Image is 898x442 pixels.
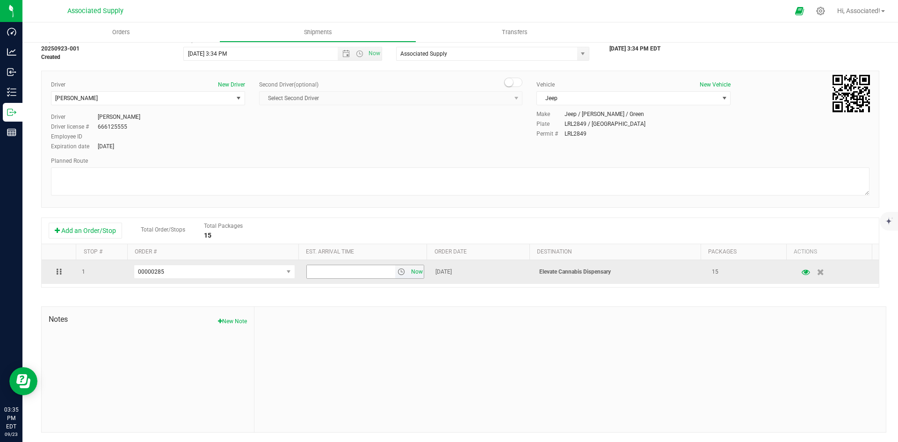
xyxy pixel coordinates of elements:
[7,128,16,137] inline-svg: Reports
[565,130,587,138] div: LRL2849
[282,265,294,278] span: select
[539,268,701,276] p: Elevate Cannabis Dispensary
[815,7,826,15] div: Manage settings
[51,80,65,89] label: Driver
[219,22,416,42] a: Shipments
[700,80,731,89] button: New Vehicle
[41,54,60,60] strong: Created
[712,268,718,276] span: 15
[98,142,114,151] div: [DATE]
[435,248,467,255] a: Order date
[294,81,319,88] span: (optional)
[291,28,345,36] span: Shipments
[204,223,243,229] span: Total Packages
[98,113,140,121] div: [PERSON_NAME]
[100,28,143,36] span: Orders
[4,406,18,431] p: 03:35 PM EDT
[41,45,80,52] strong: 20250923-001
[218,80,245,89] button: New Driver
[565,120,645,128] div: LRL2849 / [GEOGRAPHIC_DATA]
[833,75,870,112] qrcode: 20250923-001
[259,80,319,89] label: Second Driver
[708,248,737,255] a: Packages
[397,47,572,60] input: Select
[55,95,98,101] span: [PERSON_NAME]
[67,7,123,15] span: Associated Supply
[233,92,245,105] span: select
[51,142,98,151] label: Expiration date
[408,265,424,278] span: select
[718,92,730,105] span: select
[536,130,565,138] label: Permit #
[82,268,85,276] span: 1
[338,50,354,58] span: Open the date view
[49,223,122,239] button: Add an Order/Stop
[51,158,88,164] span: Planned Route
[9,367,37,395] iframe: Resource center
[7,27,16,36] inline-svg: Dashboard
[536,80,555,89] label: Vehicle
[7,47,16,57] inline-svg: Analytics
[537,248,572,255] a: Destination
[352,50,368,58] span: Open the time view
[537,92,718,105] span: Jeep
[204,232,211,239] strong: 15
[7,67,16,77] inline-svg: Inbound
[409,265,425,279] span: Set Current date
[49,314,247,325] span: Notes
[98,123,127,131] div: 666125555
[22,22,219,42] a: Orders
[51,113,98,121] label: Driver
[577,47,589,60] span: select
[84,248,102,255] a: Stop #
[141,226,185,233] span: Total Order/Stops
[51,123,98,131] label: Driver license #
[138,268,164,275] span: 00000285
[7,108,16,117] inline-svg: Outbound
[395,265,409,278] span: select
[609,45,660,52] strong: [DATE] 3:34 PM EDT
[435,268,452,276] span: [DATE]
[218,317,247,326] button: New Note
[306,248,354,255] a: Est. arrival time
[135,248,157,255] a: Order #
[489,28,540,36] span: Transfers
[367,47,383,60] span: Set Current date
[51,132,98,141] label: Employee ID
[833,75,870,112] img: Scan me!
[536,120,565,128] label: Plate
[416,22,613,42] a: Transfers
[786,244,872,260] th: Actions
[565,110,644,118] div: Jeep / [PERSON_NAME] / Green
[4,431,18,438] p: 09/23
[7,87,16,97] inline-svg: Inventory
[837,7,880,14] span: Hi, Associated!
[789,2,810,20] span: Open Ecommerce Menu
[536,110,565,118] label: Make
